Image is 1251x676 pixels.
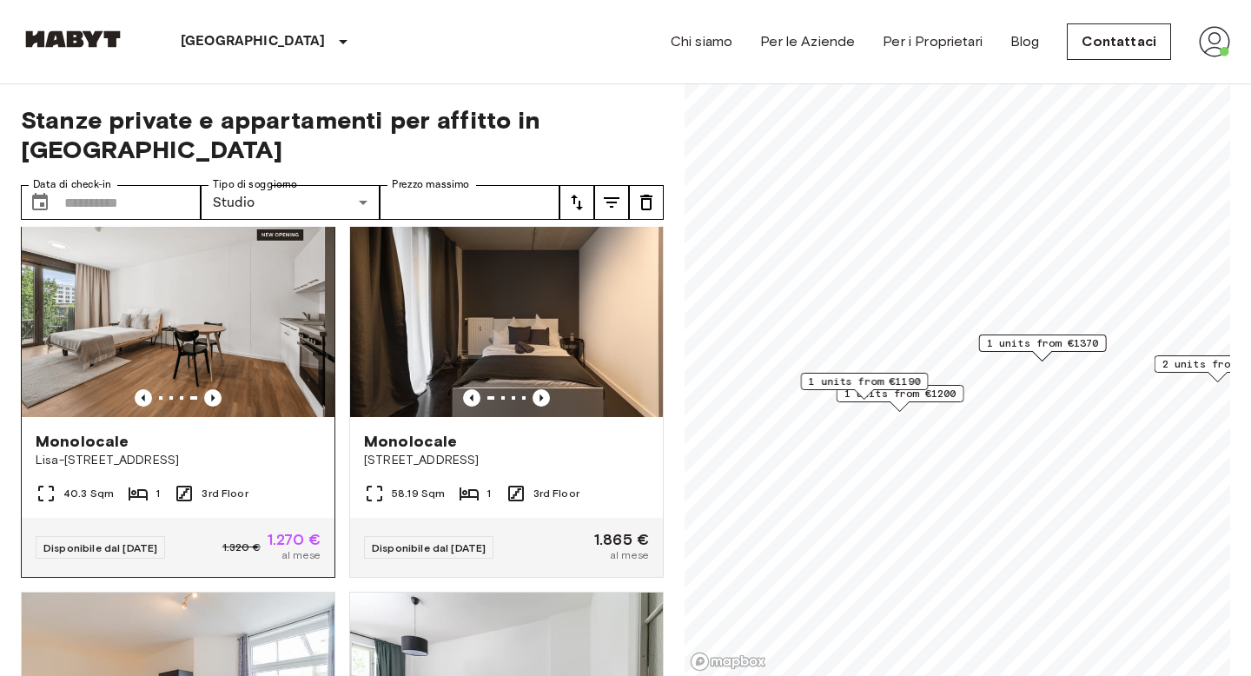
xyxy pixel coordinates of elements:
a: Mapbox logo [690,652,766,672]
img: avatar [1199,26,1230,57]
div: Map marker [801,373,929,400]
img: Marketing picture of unit DE-01-049-013-01H [350,209,663,417]
div: Studio [201,185,381,220]
span: 40.3 Sqm [63,486,114,501]
span: Lisa-[STREET_ADDRESS] [36,452,321,469]
img: Habyt [21,30,125,48]
a: Blog [1010,31,1040,52]
button: Choose date [23,185,57,220]
label: Tipo di soggiorno [213,177,297,192]
span: Disponibile dal [DATE] [43,541,157,554]
img: Marketing picture of unit DE-01-491-304-001 [22,209,334,417]
label: Data di check-in [33,177,111,192]
a: Per le Aziende [760,31,855,52]
span: 1 units from €1200 [844,386,956,401]
span: 3rd Floor [533,486,579,501]
button: Previous image [135,389,152,407]
button: Previous image [533,389,550,407]
span: 1 [156,486,160,501]
span: al mese [610,547,649,563]
button: tune [629,185,664,220]
span: 58.19 Sqm [392,486,445,501]
span: Monolocale [364,431,458,452]
span: Monolocale [36,431,129,452]
span: Disponibile dal [DATE] [372,541,486,554]
a: Contattaci [1067,23,1171,60]
button: Previous image [463,389,480,407]
div: Map marker [837,385,964,412]
span: 1 units from €1370 [987,335,1099,351]
a: Per i Proprietari [883,31,983,52]
button: tune [559,185,594,220]
button: Previous image [204,389,222,407]
label: Prezzo massimo [392,177,469,192]
p: [GEOGRAPHIC_DATA] [181,31,326,52]
span: 1.320 € [222,540,261,555]
button: tune [594,185,629,220]
span: al mese [281,547,321,563]
span: 1 [486,486,491,501]
a: Marketing picture of unit DE-01-049-013-01HPrevious imagePrevious imageMonolocale[STREET_ADDRESS]... [349,208,664,578]
span: 1.270 € [268,532,321,547]
a: Previous imagePrevious imageMonolocaleLisa-[STREET_ADDRESS]40.3 Sqm13rd FloorDisponibile dal [DAT... [21,208,335,578]
span: Stanze private e appartamenti per affitto in [GEOGRAPHIC_DATA] [21,105,664,164]
span: 1.865 € [594,532,649,547]
span: [STREET_ADDRESS] [364,452,649,469]
span: 1 units from €1190 [809,374,921,389]
div: Map marker [979,335,1107,361]
a: Chi siamo [671,31,732,52]
span: 3rd Floor [202,486,248,501]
